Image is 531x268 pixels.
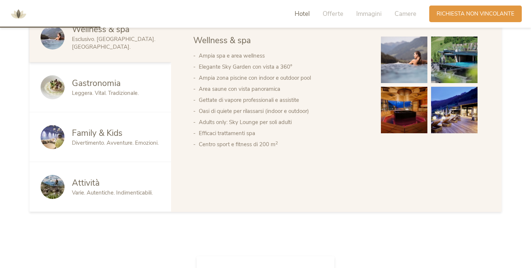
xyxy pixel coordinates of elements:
[395,10,416,18] span: Camere
[199,139,366,150] li: Centro sport e fitness di 200 m
[72,35,155,51] span: Esclusivo. [GEOGRAPHIC_DATA]. [GEOGRAPHIC_DATA].
[193,35,251,46] span: Wellness & spa
[199,106,366,117] li: Oasi di quiete per rilassarsi (indoor e outdoor)
[199,72,366,83] li: Ampia zona piscine con indoor e outdoor pool
[72,189,153,196] span: Varie. Autentiche. Indimenticabili.
[199,61,366,72] li: Elegante Sky Garden con vista a 360°
[72,127,122,139] span: Family & Kids
[199,50,366,61] li: Ampia spa e area wellness
[356,10,382,18] span: Immagini
[72,177,100,189] span: Attività
[199,117,366,128] li: Adults only: Sky Lounge per soli adulti
[199,128,366,139] li: Efficaci trattamenti spa
[72,78,121,89] span: Gastronomia
[72,139,159,147] span: Divertimento. Avventure. Emozioni.
[72,24,129,35] span: Wellness & spa
[295,10,310,18] span: Hotel
[275,140,278,146] sup: 2
[199,95,366,106] li: Gettate di vapore professionali e assistite
[7,11,29,16] a: AMONTI & LUNARIS Wellnessresort
[199,83,366,95] li: Area saune con vista panoramica
[72,89,139,97] span: Leggera. Vital. Tradizionale.
[437,10,514,18] span: Richiesta non vincolante
[7,3,29,25] img: AMONTI & LUNARIS Wellnessresort
[323,10,343,18] span: Offerte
